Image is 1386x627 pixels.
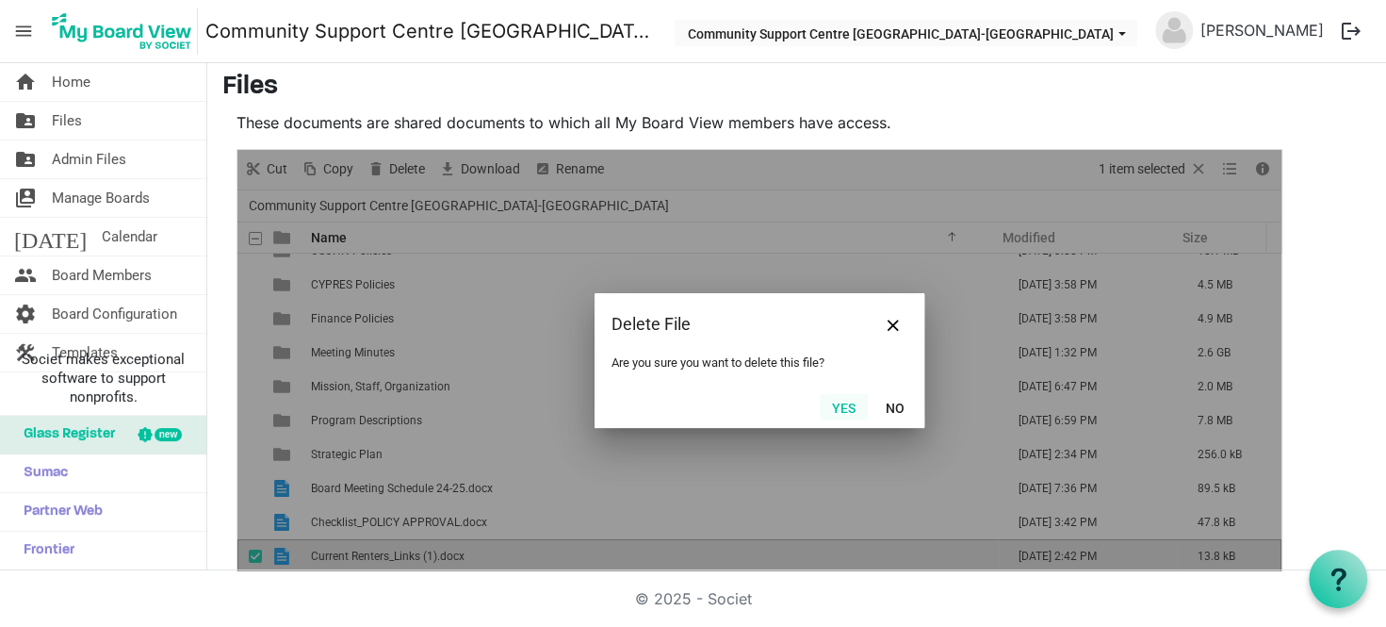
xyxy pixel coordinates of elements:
a: [PERSON_NAME] [1193,11,1331,49]
span: [DATE] [14,218,87,256]
span: folder_shared [14,140,37,178]
a: © 2025 - Societ [635,589,752,608]
span: Templates [52,334,118,371]
span: Partner Web [14,493,103,531]
span: Home [52,63,90,101]
button: Community Support Centre Haldimand-Norfolk dropdownbutton [675,20,1137,46]
span: construction [14,334,37,371]
button: No [873,394,917,421]
button: Close [879,310,907,338]
h3: Files [222,72,1371,104]
span: menu [6,13,41,49]
span: settings [14,295,37,333]
span: Glass Register [14,416,115,454]
span: folder_shared [14,102,37,140]
span: Societ makes exceptional software to support nonprofits. [8,350,198,406]
div: Delete File [611,310,848,338]
span: people [14,256,37,294]
button: logout [1331,11,1371,51]
p: These documents are shared documents to which all My Board View members have access. [236,111,1282,134]
span: Board Members [52,256,152,294]
span: Manage Boards [52,179,150,217]
span: Sumac [14,454,68,492]
div: Are you sure you want to delete this file? [611,355,907,370]
span: Admin Files [52,140,126,178]
span: switch_account [14,179,37,217]
span: Files [52,102,82,140]
button: Yes [820,394,868,421]
img: no-profile-picture.svg [1155,11,1193,49]
span: Board Configuration [52,295,177,333]
a: My Board View Logo [46,8,205,55]
span: Calendar [102,218,157,256]
a: Community Support Centre [GEOGRAPHIC_DATA]-[GEOGRAPHIC_DATA] [205,12,656,50]
img: My Board View Logo [46,8,198,55]
span: Frontier [14,532,74,569]
div: new [155,428,182,441]
span: home [14,63,37,101]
